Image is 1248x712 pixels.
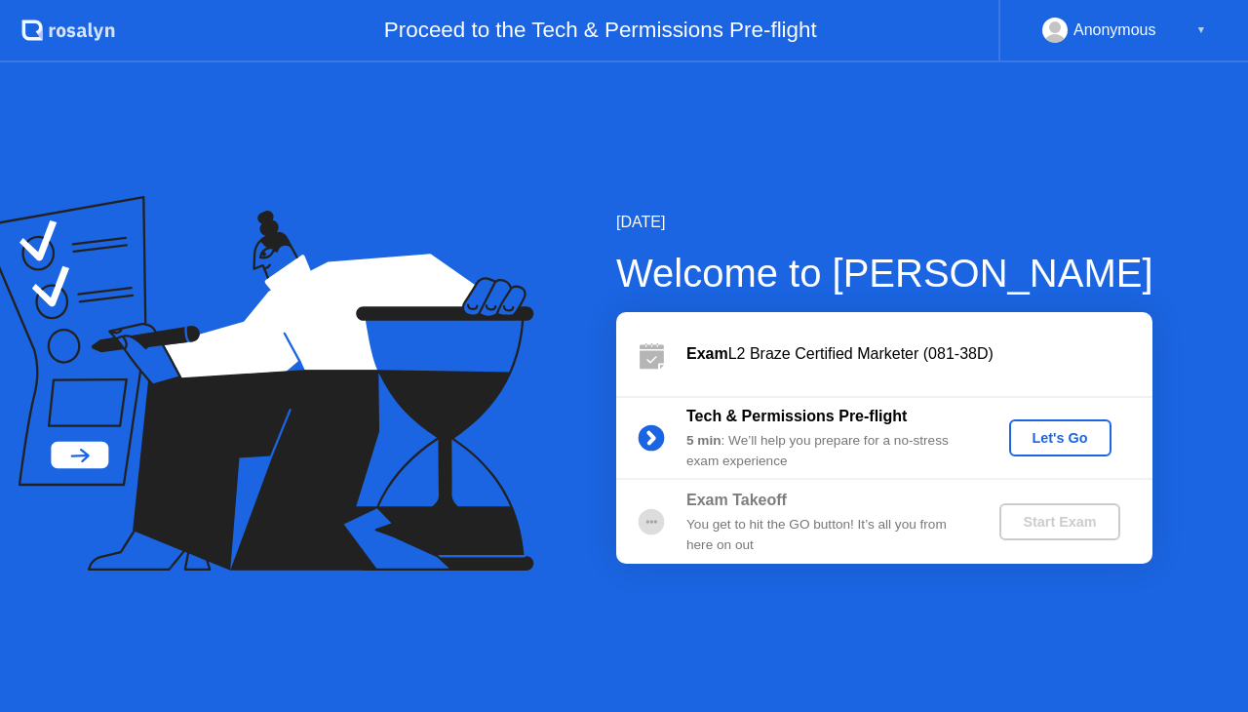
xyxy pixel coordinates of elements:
[1073,18,1156,43] div: Anonymous
[686,433,721,448] b: 5 min
[1017,430,1104,446] div: Let's Go
[686,345,728,362] b: Exam
[686,515,967,555] div: You get to hit the GO button! It’s all you from here on out
[1009,419,1111,456] button: Let's Go
[686,342,1152,366] div: L2 Braze Certified Marketer (081-38D)
[616,244,1153,302] div: Welcome to [PERSON_NAME]
[686,431,967,471] div: : We’ll help you prepare for a no-stress exam experience
[686,492,787,508] b: Exam Takeoff
[616,211,1153,234] div: [DATE]
[999,503,1119,540] button: Start Exam
[1007,514,1111,530] div: Start Exam
[686,408,907,424] b: Tech & Permissions Pre-flight
[1196,18,1206,43] div: ▼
